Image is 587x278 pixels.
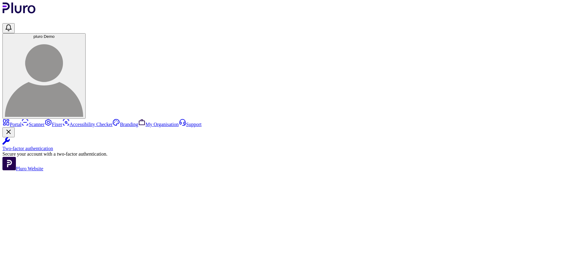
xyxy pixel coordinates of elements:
button: Close Two-factor authentication notification [2,127,15,137]
a: My Organisation [138,122,179,127]
a: Support [179,122,202,127]
a: Two-factor authentication [2,137,585,151]
a: Accessibility Checker [62,122,113,127]
a: Fixer [45,122,62,127]
a: Branding [113,122,138,127]
div: Two-factor authentication [2,146,585,151]
aside: Sidebar menu [2,119,585,171]
a: Scanner [21,122,45,127]
div: Secure your account with a two-factor authentication. [2,151,585,157]
button: Open notifications, you have undefined new notifications [2,23,15,33]
span: pluro Demo [34,34,55,39]
a: Logo [2,9,36,14]
a: Portal [2,122,21,127]
button: pluro Demopluro Demo [2,33,86,119]
img: pluro Demo [5,39,83,117]
a: Open Pluro Website [2,166,43,171]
